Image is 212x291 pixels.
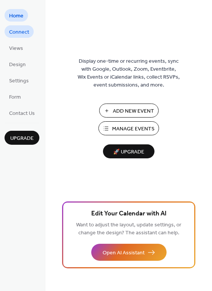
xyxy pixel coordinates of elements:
button: Add New Event [99,104,159,118]
a: Contact Us [5,107,39,119]
a: Home [5,9,28,22]
span: Design [9,61,26,69]
a: Form [5,90,25,103]
button: Open AI Assistant [91,244,167,261]
span: Add New Event [113,107,154,115]
a: Settings [5,74,33,87]
span: Connect [9,28,29,36]
span: Settings [9,77,29,85]
a: Connect [5,25,34,38]
span: Display one-time or recurring events, sync with Google, Outlook, Zoom, Eventbrite, Wix Events or ... [78,57,180,89]
span: 🚀 Upgrade [108,147,150,157]
button: Manage Events [98,121,159,135]
button: Upgrade [5,131,39,145]
span: Edit Your Calendar with AI [91,209,167,219]
span: Views [9,45,23,53]
span: Upgrade [10,135,34,142]
span: Form [9,93,21,101]
span: Home [9,12,23,20]
a: Views [5,42,28,54]
span: Contact Us [9,110,35,118]
button: 🚀 Upgrade [103,144,154,158]
span: Manage Events [112,125,154,133]
span: Want to adjust the layout, update settings, or change the design? The assistant can help. [76,220,181,238]
a: Design [5,58,30,70]
span: Open AI Assistant [103,249,145,257]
